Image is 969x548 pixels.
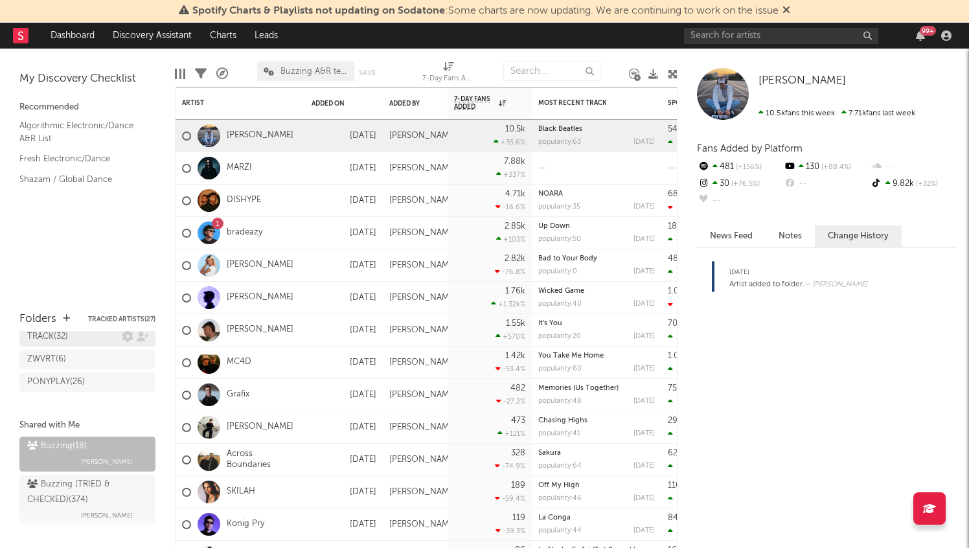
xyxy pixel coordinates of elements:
[227,519,264,530] a: Konig Pry
[88,316,155,323] button: Tracked Artists(27)
[389,358,456,368] div: [PERSON_NAME]
[195,55,207,93] div: Filters
[312,193,376,209] div: [DATE]
[389,100,422,108] div: Added By
[175,55,185,93] div: Edit Columns
[201,23,245,49] a: Charts
[783,159,869,176] div: 130
[538,352,604,360] a: You Take Me Home
[312,452,376,468] div: [DATE]
[538,385,619,392] a: Memories (Us Together)
[312,420,376,435] div: [DATE]
[697,176,783,192] div: 30
[633,398,655,405] div: [DATE]
[538,223,570,230] a: Up Down
[312,355,376,371] div: [DATE]
[496,203,525,211] div: -16.6 %
[19,119,142,145] a: Algorithmic Electronic/Dance A&R List
[668,365,692,374] div: 162k
[19,437,155,472] a: Buzzing(18)[PERSON_NAME]
[506,319,525,328] div: 1.55k
[227,163,252,174] a: MARZI
[389,163,456,174] div: [PERSON_NAME]
[538,288,584,295] a: Wicked Game
[216,55,228,93] div: A&R Pipeline
[312,387,376,403] div: [DATE]
[633,203,655,211] div: [DATE]
[538,301,582,308] div: popularity: 40
[668,255,688,263] div: 484k
[538,223,655,230] div: Up Down
[758,75,846,86] span: [PERSON_NAME]
[758,109,915,117] span: 7.71k fans last week
[668,462,692,471] div: 109k
[19,71,155,87] div: My Discovery Checklist
[504,157,525,166] div: 7.88k
[538,385,655,392] div: Memories (Us Together)
[505,255,525,263] div: 2.82k
[914,181,938,188] span: +32 %
[870,176,956,192] div: 9.82k
[312,258,376,273] div: [DATE]
[505,222,525,231] div: 2.85k
[916,30,925,41] button: 99+
[491,300,525,308] div: +1.32k %
[538,99,635,107] div: Most Recent Track
[389,519,456,530] div: [PERSON_NAME]
[668,301,698,309] div: -16.6k
[684,28,878,44] input: Search for artists
[505,352,525,360] div: 1.42k
[27,352,66,367] div: ZWVRT ( 6 )
[312,290,376,306] div: [DATE]
[192,6,779,16] span: : Some charts are now updating. We are continuing to work on the issue
[511,481,525,490] div: 189
[227,325,293,336] a: [PERSON_NAME]
[734,164,762,171] span: +156 %
[538,450,655,457] div: Sakura
[758,109,835,117] span: 10.5k fans this week
[496,235,525,244] div: +103 %
[633,333,655,340] div: [DATE]
[538,333,581,340] div: popularity: 20
[280,67,348,76] span: Buzzing A&R team
[192,6,445,16] span: Spotify Charts & Playlists not updating on Sodatone
[538,527,582,534] div: popularity: 44
[538,495,582,502] div: popularity: 46
[312,128,376,144] div: [DATE]
[422,55,474,93] div: 7-Day Fans Added (7-Day Fans Added)
[668,125,687,133] div: 542k
[920,26,936,36] div: 99 +
[697,225,766,247] button: News Feed
[870,159,956,176] div: --
[668,352,690,360] div: 1.05M
[668,514,690,522] div: 84.9k
[668,417,687,425] div: 290k
[512,514,525,522] div: 119
[668,527,694,536] div: 27.7k
[19,100,155,115] div: Recommended
[538,320,562,327] a: It's You
[697,159,783,176] div: 481
[389,325,456,336] div: [PERSON_NAME]
[19,312,56,327] div: Folders
[538,450,561,457] a: Sakura
[389,196,456,206] div: [PERSON_NAME]
[495,494,525,503] div: -59.4 %
[503,62,600,81] input: Search...
[538,126,582,133] a: Black Beatles
[505,190,525,198] div: 4.71k
[389,131,456,141] div: [PERSON_NAME]
[389,260,456,271] div: [PERSON_NAME]
[538,236,581,243] div: popularity: 50
[668,495,693,503] div: 32.1k
[245,23,287,49] a: Leads
[668,139,691,147] div: 212k
[668,449,687,457] div: 620k
[27,374,85,390] div: PONYPLAY ( 26 )
[668,333,694,341] div: 22.4k
[496,527,525,535] div: -39.3 %
[538,255,655,262] div: Bad to Your Body
[389,390,456,400] div: [PERSON_NAME]
[668,481,685,490] div: 110k
[538,352,655,360] div: You Take Me Home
